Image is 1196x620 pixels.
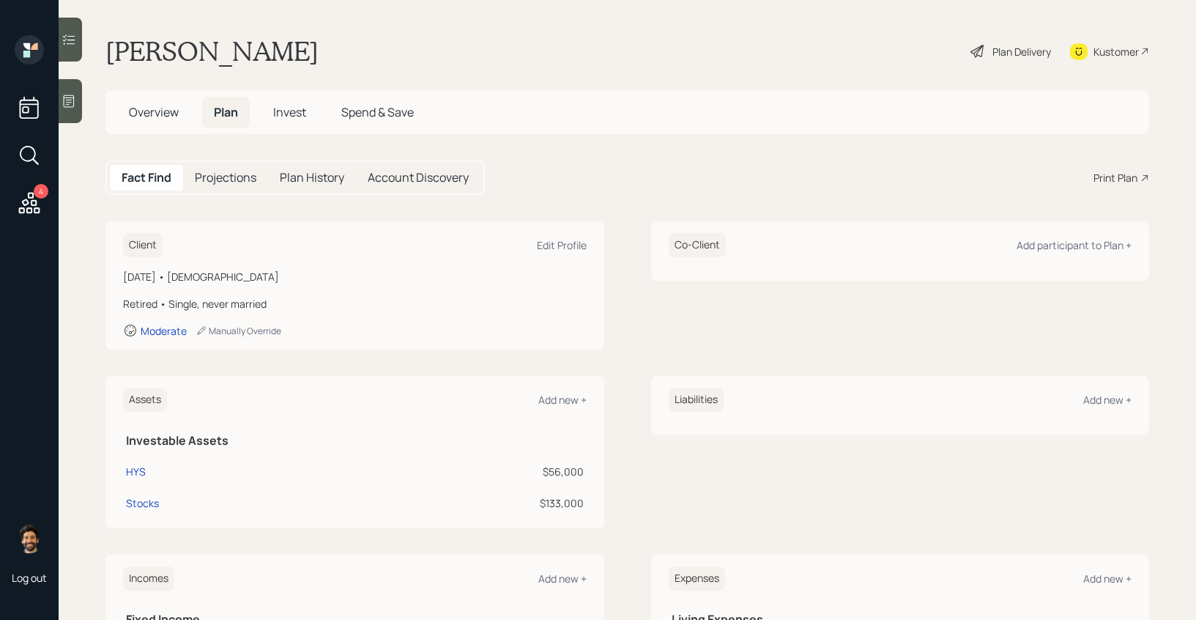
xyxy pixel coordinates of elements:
[538,572,587,586] div: Add new +
[341,104,414,120] span: Spend & Save
[1093,44,1139,59] div: Kustomer
[669,388,724,412] h6: Liabilities
[34,184,48,199] div: 4
[126,434,584,448] h5: Investable Assets
[105,35,319,67] h1: [PERSON_NAME]
[368,171,469,185] h5: Account Discovery
[129,104,179,120] span: Overview
[123,269,587,284] div: [DATE] • [DEMOGRAPHIC_DATA]
[992,44,1051,59] div: Plan Delivery
[123,567,174,591] h6: Incomes
[273,104,306,120] span: Invest
[1083,572,1132,586] div: Add new +
[280,171,344,185] h5: Plan History
[669,233,726,257] h6: Co-Client
[1093,170,1137,185] div: Print Plan
[123,233,163,257] h6: Client
[196,325,281,337] div: Manually Override
[15,524,44,553] img: eric-schwartz-headshot.png
[126,464,146,479] div: HYS
[669,567,725,591] h6: Expenses
[214,104,238,120] span: Plan
[329,495,584,511] div: $133,000
[537,238,587,252] div: Edit Profile
[12,571,47,585] div: Log out
[123,296,587,311] div: Retired • Single, never married
[195,171,256,185] h5: Projections
[122,171,171,185] h5: Fact Find
[1083,393,1132,407] div: Add new +
[123,388,167,412] h6: Assets
[329,464,584,479] div: $56,000
[141,324,187,338] div: Moderate
[1017,238,1132,252] div: Add participant to Plan +
[538,393,587,407] div: Add new +
[126,495,159,511] div: Stocks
